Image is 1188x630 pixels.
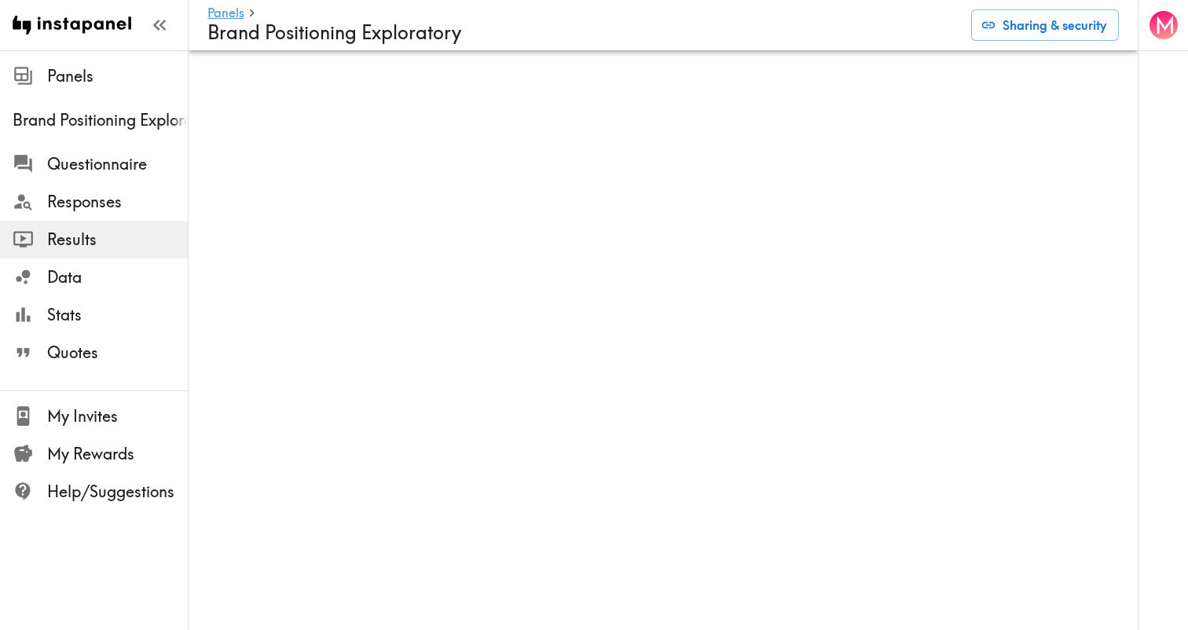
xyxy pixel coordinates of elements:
span: My Rewards [47,443,188,465]
span: Questionnaire [47,153,188,175]
span: Responses [47,191,188,213]
span: Panels [47,65,188,87]
span: M [1155,12,1175,39]
a: Panels [207,6,244,21]
span: Help/Suggestions [47,481,188,503]
span: Brand Positioning Exploratory [13,109,188,131]
span: Quotes [47,342,188,364]
button: Sharing & security [971,9,1119,41]
span: Stats [47,304,188,326]
span: Results [47,229,188,251]
button: M [1148,9,1179,41]
span: My Invites [47,405,188,427]
h4: Brand Positioning Exploratory [207,21,959,44]
span: Data [47,266,188,288]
